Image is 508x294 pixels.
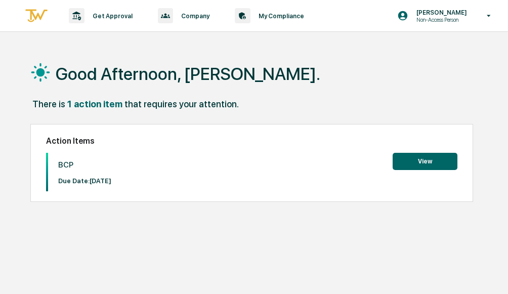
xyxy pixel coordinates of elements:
img: logo [24,8,49,24]
h2: Action Items [46,136,457,146]
p: Non-Access Person [408,16,472,23]
p: Company [173,12,215,20]
div: that requires your attention. [124,99,239,109]
p: [PERSON_NAME] [408,9,472,16]
p: Due Date: [DATE] [58,177,111,185]
div: 1 action item [67,99,122,109]
p: BCP [58,160,111,170]
div: There is [32,99,65,109]
h1: Good Afternoon, [PERSON_NAME]. [56,64,320,84]
p: My Compliance [250,12,309,20]
a: View [393,156,457,165]
p: Get Approval [84,12,138,20]
button: View [393,153,457,170]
